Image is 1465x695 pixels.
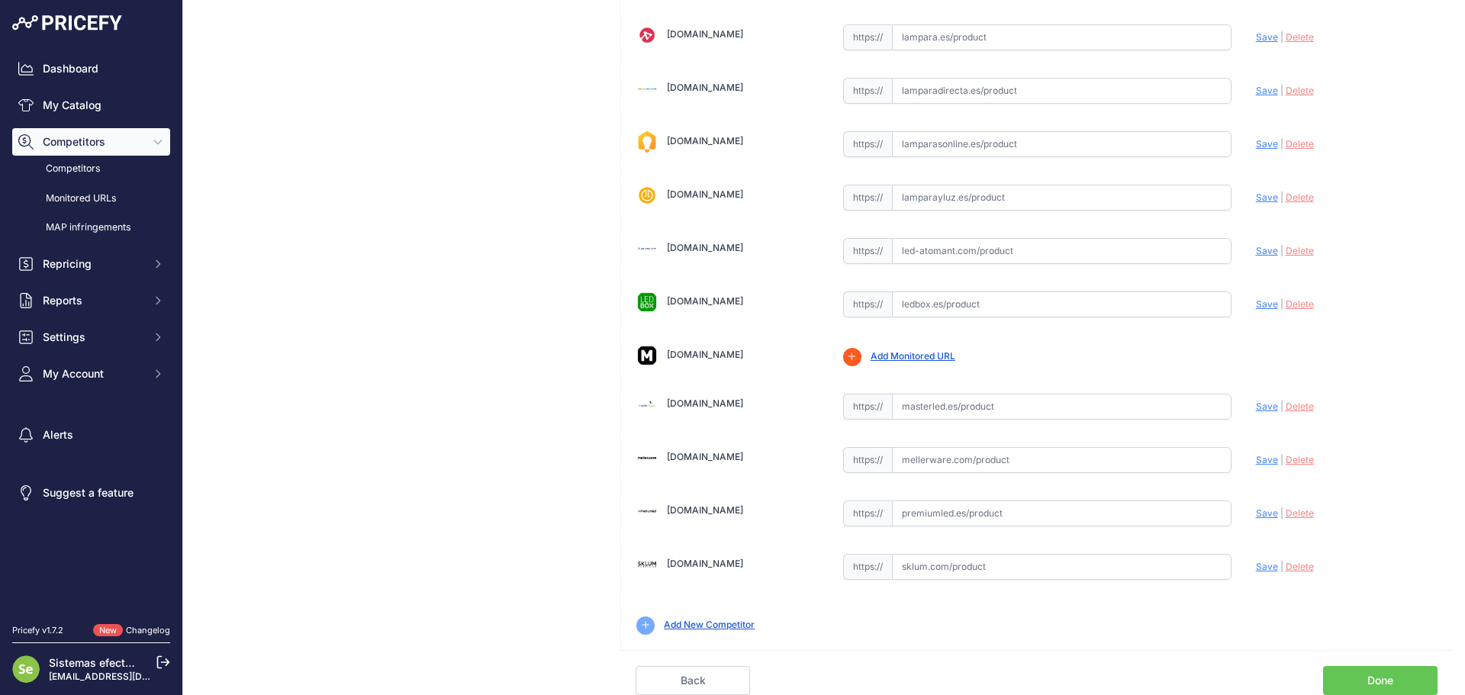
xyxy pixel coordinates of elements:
[126,625,170,635] a: Changelog
[892,24,1232,50] input: lampara.es/product
[843,238,892,264] span: https://
[1286,561,1314,572] span: Delete
[43,134,143,150] span: Competitors
[843,447,892,473] span: https://
[843,78,892,104] span: https://
[12,55,170,82] a: Dashboard
[1280,31,1283,43] span: |
[1256,245,1278,256] span: Save
[1256,138,1278,150] span: Save
[1256,454,1278,465] span: Save
[667,397,743,409] a: [DOMAIN_NAME]
[667,242,743,253] a: [DOMAIN_NAME]
[93,624,123,637] span: New
[667,28,743,40] a: [DOMAIN_NAME]
[1286,401,1314,412] span: Delete
[892,185,1232,211] input: lamparayluz.es/product
[843,185,892,211] span: https://
[12,214,170,241] a: MAP infringements
[1280,245,1283,256] span: |
[1286,245,1314,256] span: Delete
[843,24,892,50] span: https://
[1286,85,1314,96] span: Delete
[12,15,122,31] img: Pricefy Logo
[1256,31,1278,43] span: Save
[12,92,170,119] a: My Catalog
[1280,507,1283,519] span: |
[892,291,1232,317] input: ledbox.es/product
[1280,454,1283,465] span: |
[1256,191,1278,203] span: Save
[1280,85,1283,96] span: |
[1256,401,1278,412] span: Save
[12,250,170,278] button: Repricing
[892,78,1232,104] input: lamparadirecta.es/product
[12,55,170,606] nav: Sidebar
[49,671,208,682] a: [EMAIL_ADDRESS][DOMAIN_NAME]
[12,128,170,156] button: Competitors
[12,360,170,388] button: My Account
[892,554,1232,580] input: sklum.com/product
[12,287,170,314] button: Reports
[12,479,170,507] a: Suggest a feature
[843,131,892,157] span: https://
[664,619,755,630] a: Add New Competitor
[12,624,63,637] div: Pricefy v1.7.2
[12,421,170,449] a: Alerts
[667,451,743,462] a: [DOMAIN_NAME]
[12,156,170,182] a: Competitors
[843,291,892,317] span: https://
[12,323,170,351] button: Settings
[636,666,750,695] a: Back
[1323,666,1438,695] a: Done
[1280,561,1283,572] span: |
[871,350,955,362] a: Add Monitored URL
[892,238,1232,264] input: led-atomant.com/product
[43,256,143,272] span: Repricing
[1280,191,1283,203] span: |
[892,394,1232,420] input: masterled.es/product
[1286,31,1314,43] span: Delete
[49,656,150,669] a: Sistemas efectoLed
[667,349,743,360] a: [DOMAIN_NAME]
[892,500,1232,526] input: premiumled.es/product
[843,394,892,420] span: https://
[1256,561,1278,572] span: Save
[892,131,1232,157] input: lamparasonline.es/product
[843,554,892,580] span: https://
[43,293,143,308] span: Reports
[1286,454,1314,465] span: Delete
[667,504,743,516] a: [DOMAIN_NAME]
[1280,401,1283,412] span: |
[667,82,743,93] a: [DOMAIN_NAME]
[1280,298,1283,310] span: |
[1286,507,1314,519] span: Delete
[843,500,892,526] span: https://
[43,366,143,381] span: My Account
[667,558,743,569] a: [DOMAIN_NAME]
[1286,298,1314,310] span: Delete
[12,185,170,212] a: Monitored URLs
[1286,191,1314,203] span: Delete
[892,447,1232,473] input: mellerware.com/product
[1256,507,1278,519] span: Save
[1286,138,1314,150] span: Delete
[1256,298,1278,310] span: Save
[1280,138,1283,150] span: |
[1256,85,1278,96] span: Save
[667,135,743,146] a: [DOMAIN_NAME]
[43,330,143,345] span: Settings
[667,295,743,307] a: [DOMAIN_NAME]
[667,188,743,200] a: [DOMAIN_NAME]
